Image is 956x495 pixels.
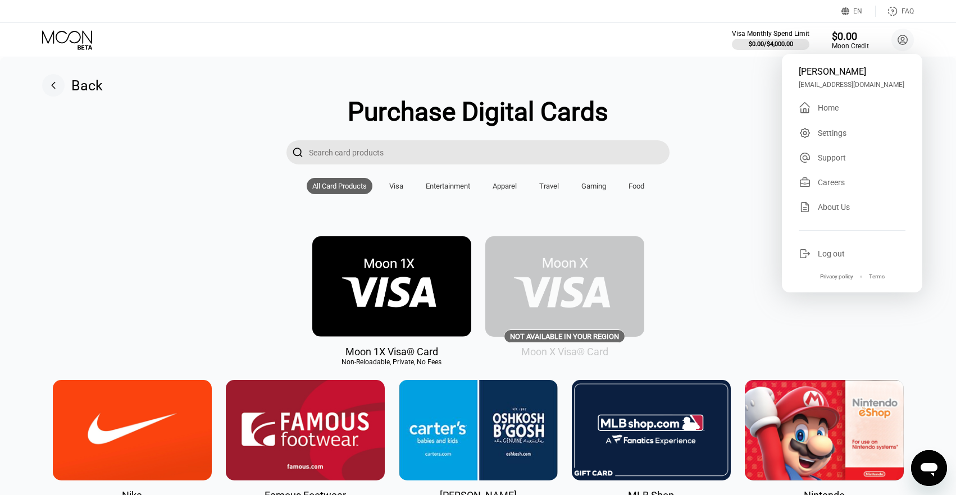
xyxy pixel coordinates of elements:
[799,66,905,77] div: [PERSON_NAME]
[71,77,103,94] div: Back
[832,42,869,50] div: Moon Credit
[345,346,438,357] div: Moon 1X Visa® Card
[799,101,811,114] div: 
[384,178,409,194] div: Visa
[389,182,403,190] div: Visa
[799,152,905,164] div: Support
[818,129,846,137] div: Settings
[832,30,869,42] div: $0.00
[629,182,644,190] div: Food
[307,178,372,194] div: All Card Products
[818,249,845,258] div: Log out
[732,30,809,50] div: Visa Monthly Spend Limit$0.00/$4,000.00
[42,74,103,97] div: Back
[312,182,367,190] div: All Card Products
[902,7,914,15] div: FAQ
[426,182,470,190] div: Entertainment
[749,40,793,48] div: $0.00 / $4,000.00
[799,176,905,189] div: Careers
[576,178,612,194] div: Gaming
[581,182,606,190] div: Gaming
[732,30,809,38] div: Visa Monthly Spend Limit
[799,101,905,114] div: Home
[869,273,885,279] div: Terms
[510,332,619,341] div: Not available in your region
[485,236,644,337] div: Not available in your region
[799,201,905,213] div: About Us
[312,358,471,366] div: Non-Reloadable, Private, No Fees
[853,7,862,15] div: EN
[534,178,565,194] div: Travel
[818,178,845,187] div: Careers
[521,346,608,357] div: Moon X Visa® Card
[832,30,869,50] div: $0.00Moon Credit
[820,273,853,279] div: Privacy policy
[309,140,670,164] input: Search card products
[292,146,303,159] div: 
[841,6,876,17] div: EN
[799,127,905,139] div: Settings
[799,81,905,89] div: [EMAIL_ADDRESS][DOMAIN_NAME]
[799,247,905,260] div: Log out
[286,140,309,164] div: 
[348,97,608,127] div: Purchase Digital Cards
[487,178,522,194] div: Apparel
[539,182,559,190] div: Travel
[420,178,476,194] div: Entertainment
[493,182,517,190] div: Apparel
[623,178,650,194] div: Food
[876,6,914,17] div: FAQ
[818,103,839,112] div: Home
[818,203,850,212] div: About Us
[911,450,947,486] iframe: Button to launch messaging window, conversation in progress
[818,153,846,162] div: Support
